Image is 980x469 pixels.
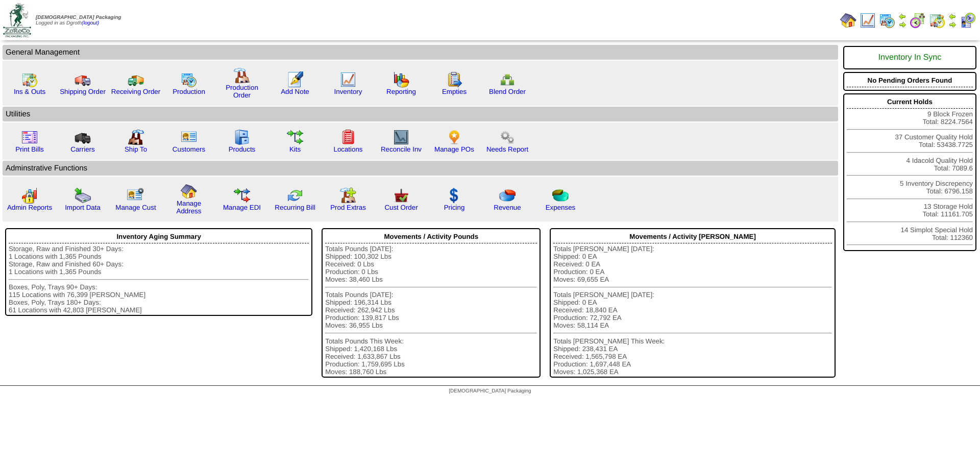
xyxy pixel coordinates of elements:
a: Products [229,145,256,153]
img: workorder.gif [446,71,462,88]
img: pie_chart.png [499,187,516,204]
img: cabinet.gif [234,129,250,145]
a: Manage Address [177,200,202,215]
div: 9 Block Frozen Total: 8224.7564 37 Customer Quality Hold Total: 53438.7725 4 Idacold Quality Hold... [843,93,976,251]
a: Reporting [386,88,416,95]
img: pie_chart2.png [552,187,569,204]
a: Customers [173,145,205,153]
a: Expenses [546,204,576,211]
a: Production Order [226,84,258,99]
img: customers.gif [181,129,197,145]
img: truck3.gif [75,129,91,145]
a: Carriers [70,145,94,153]
span: [DEMOGRAPHIC_DATA] Packaging [36,15,121,20]
img: line_graph.gif [340,71,356,88]
span: [DEMOGRAPHIC_DATA] Packaging [449,388,531,394]
img: graph.gif [393,71,409,88]
img: calendarcustomer.gif [960,12,976,29]
img: po.png [446,129,462,145]
img: zoroco-logo-small.webp [3,3,31,37]
a: Kits [289,145,301,153]
span: Logged in as Dgroth [36,15,121,26]
div: Movements / Activity [PERSON_NAME] [553,230,832,243]
a: Manage POs [434,145,474,153]
a: Prod Extras [330,204,366,211]
div: Movements / Activity Pounds [325,230,537,243]
a: Empties [442,88,467,95]
a: Cust Order [384,204,418,211]
a: Production [173,88,205,95]
img: managecust.png [127,187,145,204]
img: calendarblend.gif [910,12,926,29]
img: edi.gif [234,187,250,204]
a: Needs Report [486,145,528,153]
img: workflow.png [499,129,516,145]
img: arrowright.gif [948,20,957,29]
a: Pricing [444,204,465,211]
img: arrowright.gif [898,20,906,29]
td: Utilities [3,107,838,121]
img: arrowleft.gif [898,12,906,20]
td: General Management [3,45,838,60]
div: Totals [PERSON_NAME] [DATE]: Shipped: 0 EA Received: 0 EA Production: 0 EA Moves: 69,655 EA Total... [553,245,832,376]
img: graph2.png [21,187,38,204]
img: calendarprod.gif [879,12,895,29]
img: home.gif [181,183,197,200]
img: truck.gif [75,71,91,88]
img: arrowleft.gif [948,12,957,20]
img: truck2.gif [128,71,144,88]
img: prodextras.gif [340,187,356,204]
img: line_graph.gif [860,12,876,29]
div: Current Holds [847,95,973,109]
img: calendarprod.gif [181,71,197,88]
img: cust_order.png [393,187,409,204]
a: Admin Reports [7,204,52,211]
img: network.png [499,71,516,88]
div: Inventory In Sync [847,48,973,67]
img: calendarinout.gif [929,12,945,29]
img: reconcile.gif [287,187,303,204]
a: Shipping Order [60,88,106,95]
img: invoice2.gif [21,129,38,145]
img: dollar.gif [446,187,462,204]
a: Print Bills [15,145,44,153]
a: Ins & Outs [14,88,45,95]
a: Manage Cust [115,204,156,211]
a: Inventory [334,88,362,95]
a: Blend Order [489,88,526,95]
a: Reconcile Inv [381,145,422,153]
div: No Pending Orders Found [847,74,973,87]
img: line_graph2.gif [393,129,409,145]
a: Recurring Bill [275,204,315,211]
img: home.gif [840,12,856,29]
img: workflow.gif [287,129,303,145]
a: Receiving Order [111,88,160,95]
img: import.gif [75,187,91,204]
a: Locations [333,145,362,153]
div: Totals Pounds [DATE]: Shipped: 100,302 Lbs Received: 0 Lbs Production: 0 Lbs Moves: 38,460 Lbs To... [325,245,537,376]
a: Ship To [125,145,147,153]
div: Inventory Aging Summary [9,230,309,243]
a: Revenue [494,204,521,211]
a: (logout) [82,20,99,26]
a: Manage EDI [223,204,261,211]
img: orders.gif [287,71,303,88]
img: calendarinout.gif [21,71,38,88]
img: factory2.gif [128,129,144,145]
img: factory.gif [234,67,250,84]
div: Storage, Raw and Finished 30+ Days: 1 Locations with 1,365 Pounds Storage, Raw and Finished 60+ D... [9,245,309,314]
a: Add Note [281,88,309,95]
img: locations.gif [340,129,356,145]
td: Adminstrative Functions [3,161,838,176]
a: Import Data [65,204,101,211]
